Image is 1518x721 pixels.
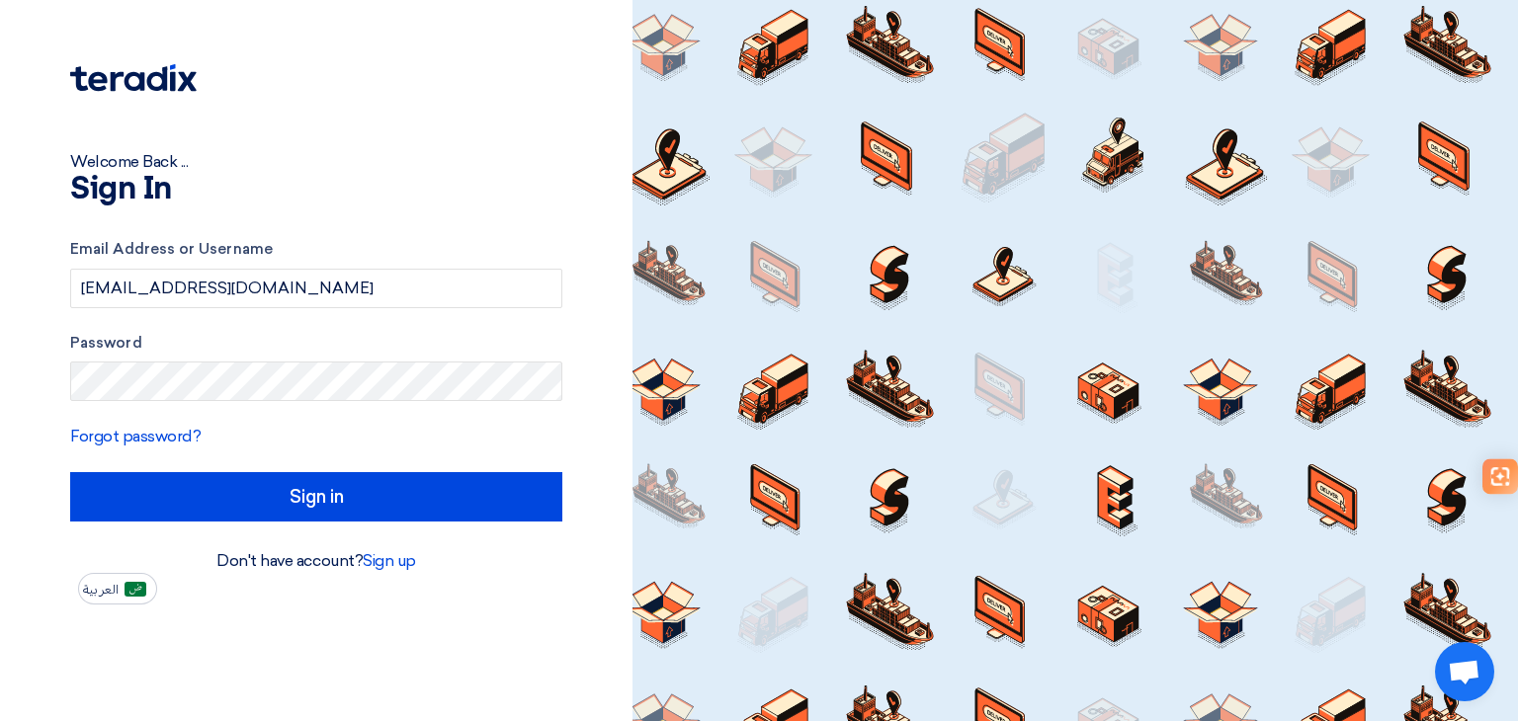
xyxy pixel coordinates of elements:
[70,238,562,261] label: Email Address or Username
[70,269,562,308] input: Enter your business email or username
[70,427,201,445] a: Forgot password?
[363,551,416,570] a: Sign up
[83,583,119,597] span: العربية
[70,64,197,92] img: Teradix logo
[1435,642,1494,701] a: Open chat
[70,332,562,355] label: Password
[70,174,562,205] h1: Sign In
[125,582,146,597] img: ar-AR.png
[70,150,562,174] div: Welcome Back ...
[70,549,562,573] div: Don't have account?
[78,573,157,604] button: العربية
[70,472,562,521] input: Sign in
